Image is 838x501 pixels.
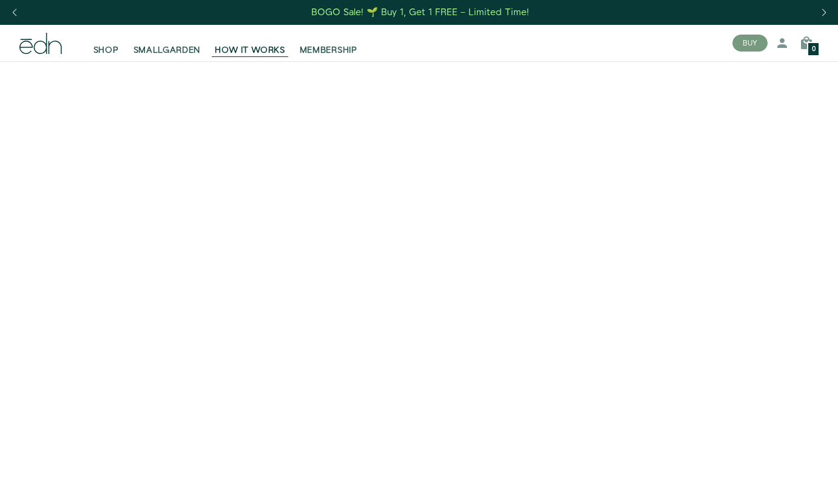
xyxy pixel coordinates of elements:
a: MEMBERSHIP [292,30,365,56]
a: SHOP [86,30,126,56]
span: SMALLGARDEN [133,44,201,56]
a: HOW IT WORKS [208,30,292,56]
a: BOGO Sale! 🌱 Buy 1, Get 1 FREE – Limited Time! [310,3,530,22]
span: 0 [812,46,816,53]
span: HOW IT WORKS [215,44,285,56]
a: SMALLGARDEN [126,30,208,56]
iframe: Opens a widget where you can find more information [745,465,826,495]
span: SHOP [93,44,119,56]
div: BOGO Sale! 🌱 Buy 1, Get 1 FREE – Limited Time! [311,6,529,19]
span: MEMBERSHIP [300,44,357,56]
button: BUY [732,35,768,52]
